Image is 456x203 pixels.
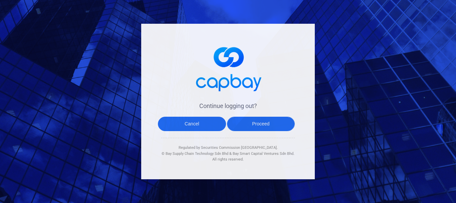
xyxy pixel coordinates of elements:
button: Proceed [227,117,295,131]
button: Cancel [158,117,226,131]
img: logo [191,40,265,95]
span: Bay Smart Capital Ventures Sdn Bhd. [233,151,294,156]
div: Regulated by Securities Commission [GEOGRAPHIC_DATA]. & All rights reserved. [161,138,295,163]
h4: Continue logging out? [161,102,295,110]
span: © Bay Supply Chain Technology Sdn Bhd [162,151,228,156]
